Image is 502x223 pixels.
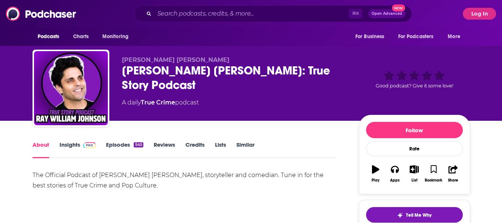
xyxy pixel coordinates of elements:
input: Search podcasts, credits, & more... [154,8,349,20]
span: Good podcast? Give it some love! [376,83,453,89]
div: The Official Podcast of [PERSON_NAME] [PERSON_NAME], storyteller and comedian. Tune in for the be... [33,170,337,191]
div: List [411,178,417,183]
a: Similar [236,141,255,158]
div: Good podcast? Give it some love! [359,56,470,102]
a: Credits [185,141,205,158]
img: Podchaser Pro [83,142,96,148]
span: New [392,4,405,11]
button: Bookmark [424,160,443,187]
span: For Business [355,31,385,42]
a: About [33,141,49,158]
span: Open Advanced [372,12,402,16]
a: Episodes545 [106,141,143,158]
span: More [448,31,460,42]
span: Tell Me Why [406,212,431,218]
img: Podchaser - Follow, Share and Rate Podcasts [6,7,77,21]
span: For Podcasters [398,31,434,42]
div: A daily podcast [122,98,199,107]
span: Podcasts [38,31,59,42]
button: open menu [393,30,444,44]
button: Share [443,160,462,187]
a: Reviews [154,141,175,158]
span: [PERSON_NAME] [PERSON_NAME] [122,56,229,63]
div: Search podcasts, credits, & more... [134,5,412,22]
a: Lists [215,141,226,158]
span: ⌘ K [349,9,362,19]
button: Play [366,160,385,187]
div: Apps [390,178,400,183]
button: Log In [463,8,496,20]
button: Follow [366,122,463,138]
a: InsightsPodchaser Pro [59,141,96,158]
div: Play [372,178,379,183]
div: Bookmark [425,178,442,183]
div: Rate [366,141,463,156]
img: tell me why sparkle [397,212,403,218]
a: True Crime [141,99,175,106]
button: List [404,160,424,187]
button: tell me why sparkleTell Me Why [366,207,463,223]
span: Monitoring [102,31,129,42]
span: Charts [73,31,89,42]
a: Charts [68,30,93,44]
div: 545 [134,142,143,147]
button: open menu [443,30,469,44]
button: Apps [385,160,404,187]
button: open menu [97,30,138,44]
button: open menu [33,30,69,44]
div: Share [448,178,458,183]
button: open menu [350,30,394,44]
button: Open AdvancedNew [368,9,406,18]
img: Ray William Johnson: True Story Podcast [34,51,108,125]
